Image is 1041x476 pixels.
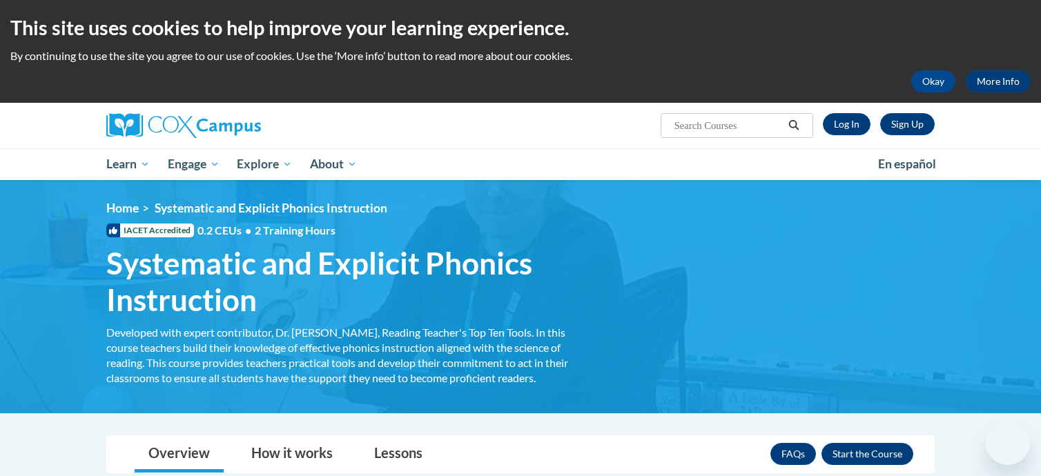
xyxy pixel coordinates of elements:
[986,421,1030,465] iframe: Button to launch messaging window
[197,223,335,238] span: 0.2 CEUs
[97,148,159,180] a: Learn
[10,14,1031,41] h2: This site uses cookies to help improve your learning experience.
[237,156,292,172] span: Explore
[255,224,335,237] span: 2 Training Hours
[310,156,357,172] span: About
[10,48,1031,63] p: By continuing to use the site you agree to our use of cookies. Use the ‘More info’ button to read...
[869,150,945,179] a: En español
[106,113,369,138] a: Cox Campus
[106,224,194,237] span: IACET Accredited
[360,436,436,473] a: Lessons
[770,443,816,465] a: FAQs
[168,156,220,172] span: Engage
[86,148,955,180] div: Main menu
[784,117,804,134] button: Search
[237,436,347,473] a: How it works
[966,70,1031,92] a: More Info
[106,113,261,138] img: Cox Campus
[245,224,251,237] span: •
[880,113,935,135] a: Register
[155,201,387,215] span: Systematic and Explicit Phonics Instruction
[823,113,870,135] a: Log In
[106,245,583,318] span: Systematic and Explicit Phonics Instruction
[106,156,150,172] span: Learn
[106,325,583,386] div: Developed with expert contributor, Dr. [PERSON_NAME], Reading Teacher's Top Ten Tools. In this co...
[673,117,784,134] input: Search Courses
[106,201,139,215] a: Home
[911,70,955,92] button: Okay
[821,443,913,465] button: Enroll
[135,436,224,473] a: Overview
[159,148,228,180] a: Engage
[301,148,366,180] a: About
[228,148,301,180] a: Explore
[878,157,936,171] span: En español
